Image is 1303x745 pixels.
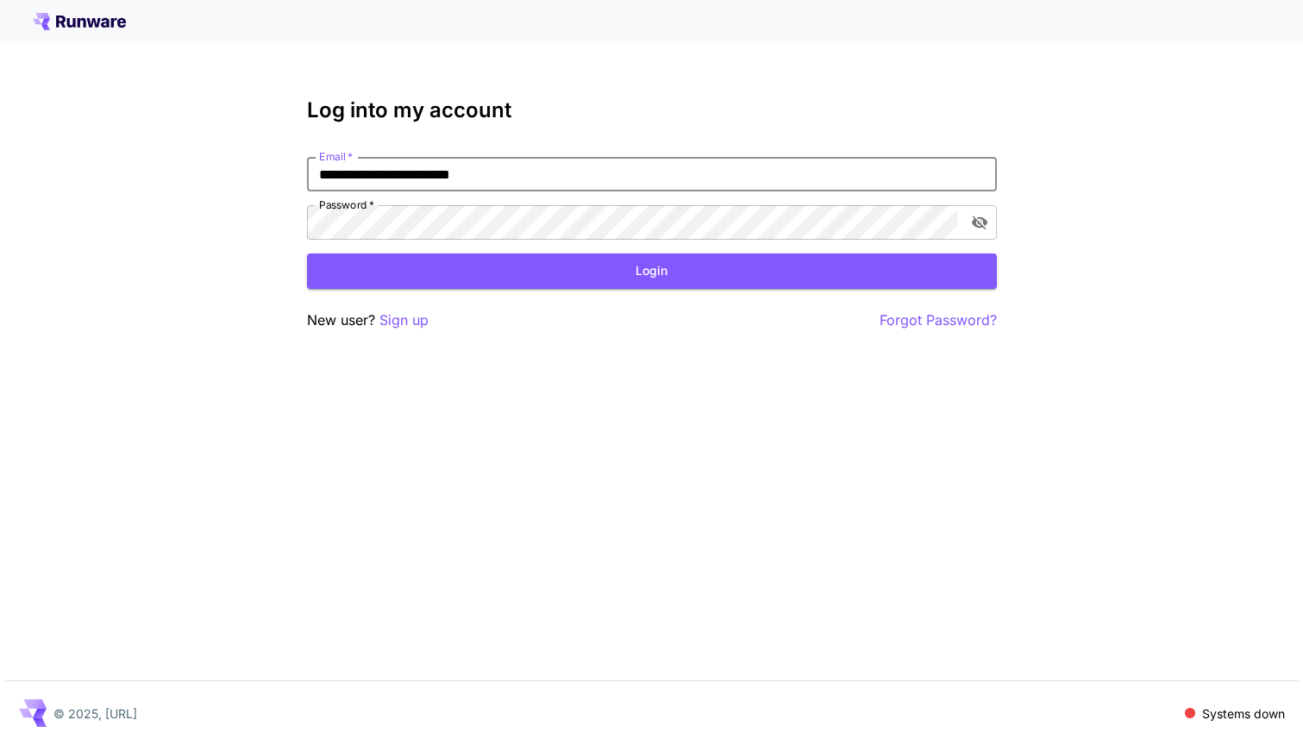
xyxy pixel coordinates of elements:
label: Email [319,149,353,164]
p: © 2025, [URL] [53,704,137,723]
h3: Log into my account [307,98,997,122]
button: Login [307,254,997,289]
p: Systems down [1202,704,1285,723]
label: Password [319,197,374,212]
button: toggle password visibility [964,207,995,238]
button: Forgot Password? [880,310,997,331]
button: Sign up [379,310,429,331]
p: New user? [307,310,429,331]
